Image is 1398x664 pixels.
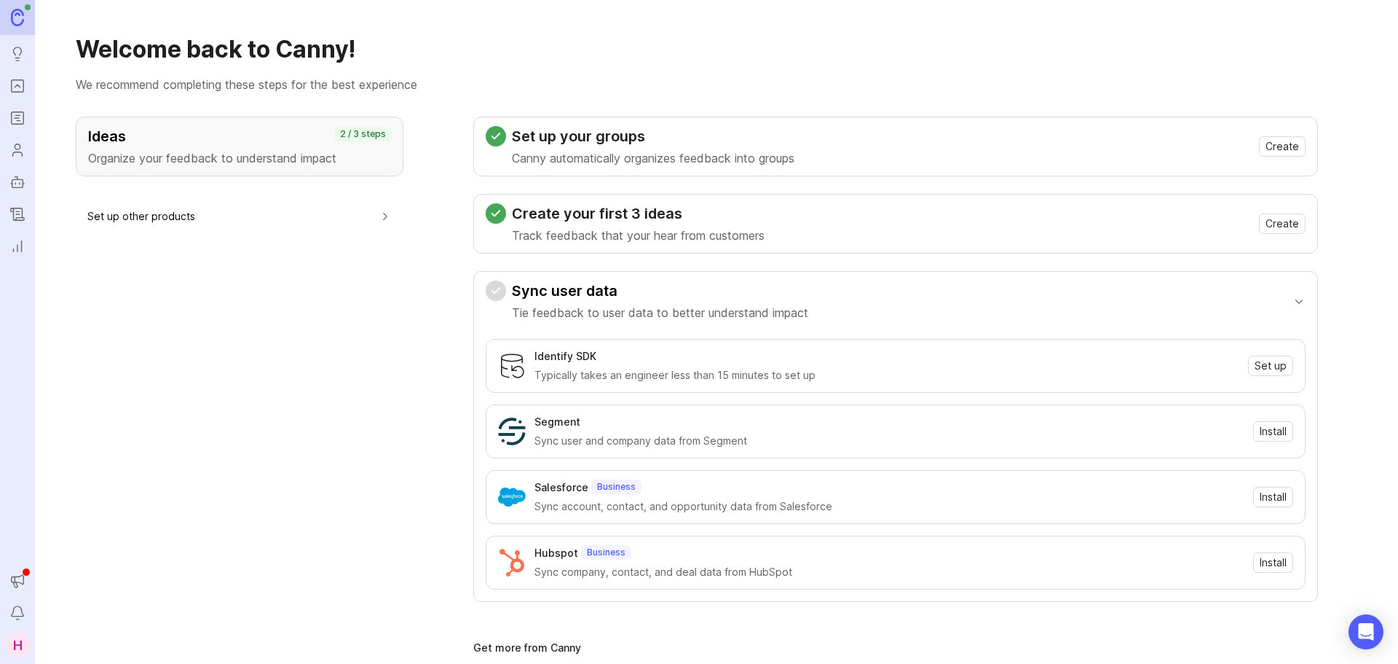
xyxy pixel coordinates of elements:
button: IdeasOrganize your feedback to understand impact2 / 3 steps [76,117,403,176]
img: Salesforce [498,483,526,511]
div: Identify SDK [534,348,596,364]
div: Sync company, contact, and deal data from HubSpot [534,564,1244,580]
span: Create [1265,216,1299,231]
button: Announcements [4,568,31,594]
button: Install [1253,421,1293,442]
p: Business [587,547,625,558]
button: Install [1253,552,1293,573]
span: Create [1265,139,1299,154]
p: Canny automatically organizes feedback into groups [512,149,794,167]
div: Sync user and company data from Segment [534,433,1244,449]
img: Segment [498,418,526,445]
button: Set up other products [87,200,392,233]
a: Reporting [4,233,31,259]
div: Hubspot [534,545,578,561]
span: Install [1260,555,1287,570]
h3: Sync user data [512,281,808,301]
div: Typically takes an engineer less than 15 minutes to set up [534,367,1239,383]
img: Canny Home [11,9,24,26]
a: Ideas [4,41,31,67]
h1: Welcome back to Canny! [76,35,1357,64]
h3: Set up your groups [512,126,794,147]
button: Install [1253,487,1293,507]
a: Roadmaps [4,105,31,131]
button: Set up [1248,356,1293,376]
p: Organize your feedback to understand impact [88,149,391,167]
h3: Ideas [88,126,391,147]
p: Business [597,481,636,493]
p: 2 / 3 steps [340,128,386,140]
div: Salesforce [534,480,588,496]
button: Notifications [4,600,31,626]
p: Track feedback that your hear from customers [512,227,765,244]
div: Segment [534,414,580,430]
h3: Create your first 3 ideas [512,203,765,224]
img: Identify SDK [498,352,526,380]
button: Create [1259,214,1306,234]
a: Changelog [4,201,31,227]
button: Create [1259,136,1306,157]
p: Tie feedback to user data to better understand impact [512,304,808,321]
a: Portal [4,73,31,99]
div: Sync user dataTie feedback to user data to better understand impact [486,330,1306,601]
img: Hubspot [498,549,526,577]
a: Users [4,137,31,163]
button: Sync user dataTie feedback to user data to better understand impact [486,272,1306,330]
button: H [4,632,31,658]
span: Set up [1255,359,1287,373]
a: Autopilot [4,169,31,195]
span: Install [1260,424,1287,439]
p: We recommend completing these steps for the best experience [76,76,1357,93]
div: Sync account, contact, and opportunity data from Salesforce [534,499,1244,515]
div: Get more from Canny [473,643,1318,653]
span: Install [1260,490,1287,504]
div: Open Intercom Messenger [1348,614,1383,649]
